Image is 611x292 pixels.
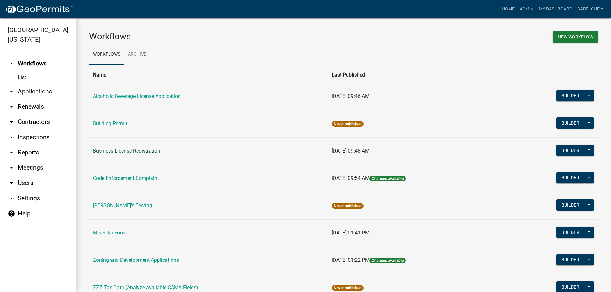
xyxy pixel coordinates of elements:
button: Builder [556,172,584,183]
th: Name [89,67,328,83]
th: Last Published [328,67,501,83]
a: [PERSON_NAME]'s Testing [93,202,152,208]
a: Home [499,3,517,15]
a: Alcoholic Beverage License Application [93,93,181,99]
span: [DATE] 09:54 AM [332,175,369,181]
button: Builder [556,254,584,265]
i: arrow_drop_down [8,194,15,202]
a: Workflows [89,44,124,65]
span: Never published [332,203,364,209]
i: help [8,210,15,217]
i: arrow_drop_down [8,149,15,156]
a: Archive [124,44,150,65]
i: arrow_drop_up [8,60,15,67]
i: arrow_drop_down [8,103,15,111]
i: arrow_drop_down [8,133,15,141]
a: My Dashboard [536,3,575,15]
span: Never published [332,121,364,127]
span: Changes available [369,176,406,181]
button: Builder [556,145,584,156]
span: [DATE] 01:41 PM [332,230,369,236]
a: Miscellaneous [93,230,125,236]
button: Builder [556,90,584,101]
i: arrow_drop_down [8,179,15,187]
a: ZZZ Tax Data (Analyze available CAMA Fields) [93,284,198,290]
a: Business License Registration [93,148,160,154]
a: babelche [575,3,606,15]
button: Builder [556,117,584,129]
button: Builder [556,199,584,211]
h3: Workflows [89,31,339,42]
i: arrow_drop_down [8,118,15,126]
span: Never published [332,285,364,291]
span: Changes available [369,258,406,263]
span: [DATE] 09:46 AM [332,93,369,99]
a: Admin [517,3,536,15]
i: arrow_drop_down [8,88,15,95]
span: [DATE] 01:22 PM [332,257,369,263]
i: arrow_drop_down [8,164,15,172]
a: Code Enforcement Complaint [93,175,159,181]
button: New Workflow [553,31,598,43]
span: [DATE] 09:48 AM [332,148,369,154]
a: Zoning and Development Applications [93,257,179,263]
button: Builder [556,227,584,238]
a: Building Permit [93,120,127,126]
